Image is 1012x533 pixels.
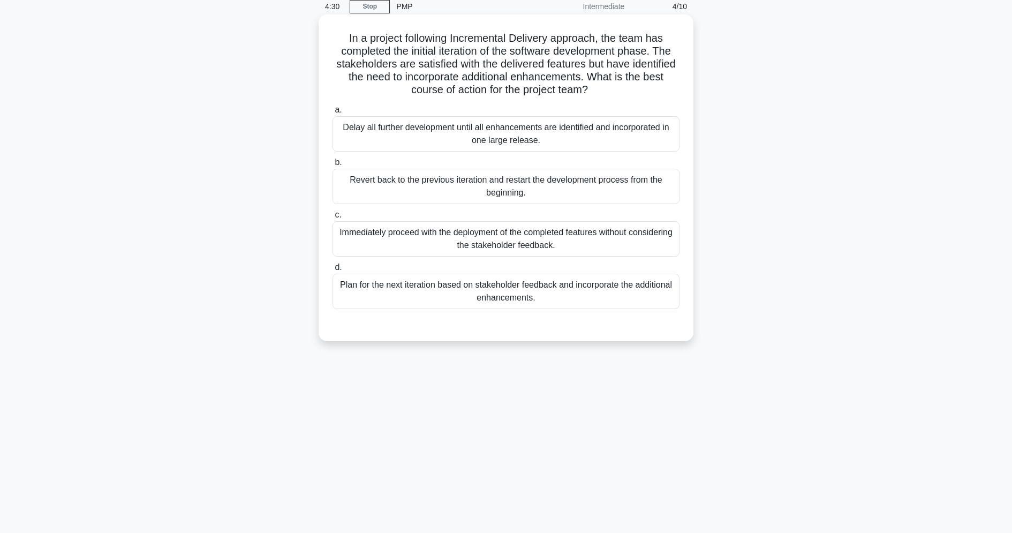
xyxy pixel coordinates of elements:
span: c. [335,210,341,219]
div: Immediately proceed with the deployment of the completed features without considering the stakeho... [333,221,679,257]
span: d. [335,262,342,272]
h5: In a project following Incremental Delivery approach, the team has completed the initial iteratio... [331,32,681,97]
span: b. [335,157,342,167]
div: Delay all further development until all enhancements are identified and incorporated in one large... [333,116,679,152]
div: Plan for the next iteration based on stakeholder feedback and incorporate the additional enhancem... [333,274,679,309]
span: a. [335,105,342,114]
div: Revert back to the previous iteration and restart the development process from the beginning. [333,169,679,204]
